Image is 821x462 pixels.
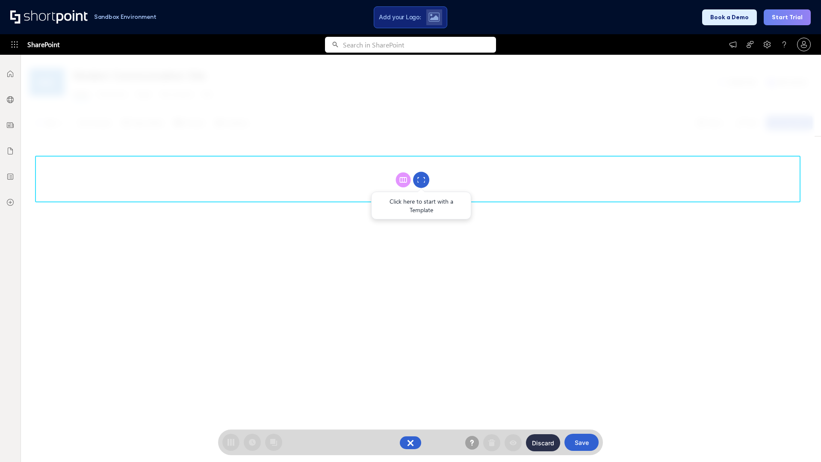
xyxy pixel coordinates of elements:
[343,37,496,53] input: Search in SharePoint
[526,434,560,451] button: Discard
[379,13,421,21] span: Add your Logo:
[778,421,821,462] iframe: Chat Widget
[564,434,599,451] button: Save
[702,9,757,25] button: Book a Demo
[27,34,59,55] span: SharePoint
[428,12,440,22] img: Upload logo
[764,9,811,25] button: Start Trial
[94,15,157,19] h1: Sandbox Environment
